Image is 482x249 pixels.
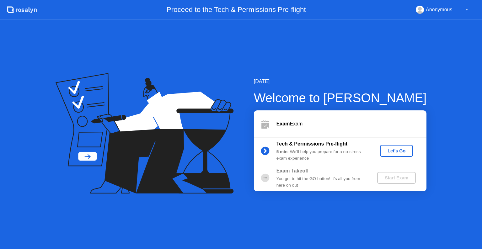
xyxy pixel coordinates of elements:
[276,141,347,146] b: Tech & Permissions Pre-flight
[465,6,469,14] div: ▼
[276,176,367,188] div: You get to hit the GO button! It’s all you from here on out
[383,148,410,153] div: Let's Go
[276,168,309,173] b: Exam Takeoff
[254,88,427,107] div: Welcome to [PERSON_NAME]
[377,172,416,184] button: Start Exam
[254,78,427,85] div: [DATE]
[276,149,367,162] div: : We’ll help you prepare for a no-stress exam experience
[380,175,413,180] div: Start Exam
[276,149,288,154] b: 5 min
[276,120,426,128] div: Exam
[276,121,290,126] b: Exam
[426,6,453,14] div: Anonymous
[380,145,413,157] button: Let's Go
